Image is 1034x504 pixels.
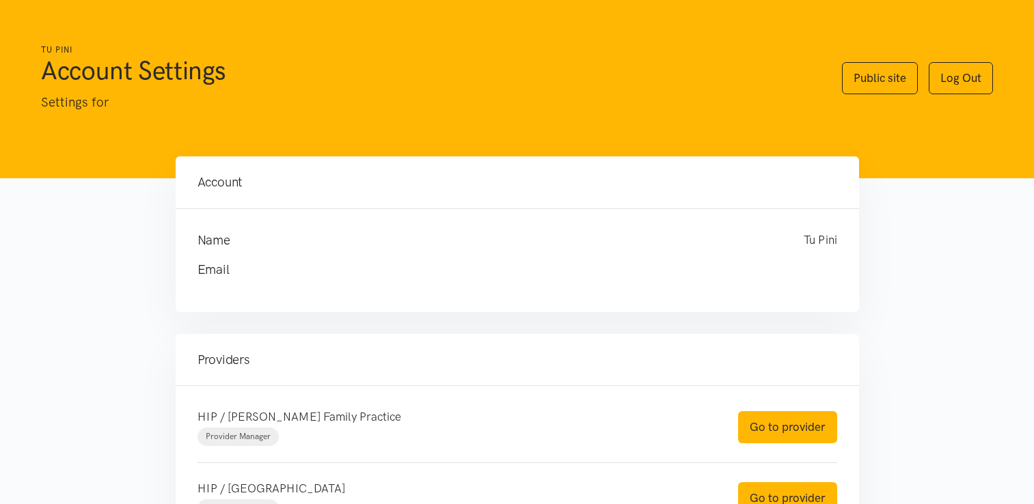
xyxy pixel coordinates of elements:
p: Settings for [41,92,815,113]
h4: Providers [198,350,837,369]
h6: Tu Pini [41,44,815,57]
h4: Account [198,173,837,192]
p: HIP / [GEOGRAPHIC_DATA] [198,479,711,498]
span: Provider Manager [206,432,271,441]
div: Tu Pini [790,231,851,250]
a: Log Out [929,62,993,94]
h4: Name [198,231,776,250]
h4: Email [198,260,810,279]
a: Public site [842,62,918,94]
a: Go to provider [738,411,837,443]
p: HIP / [PERSON_NAME] Family Practice [198,408,711,426]
h1: Account Settings [41,54,815,87]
